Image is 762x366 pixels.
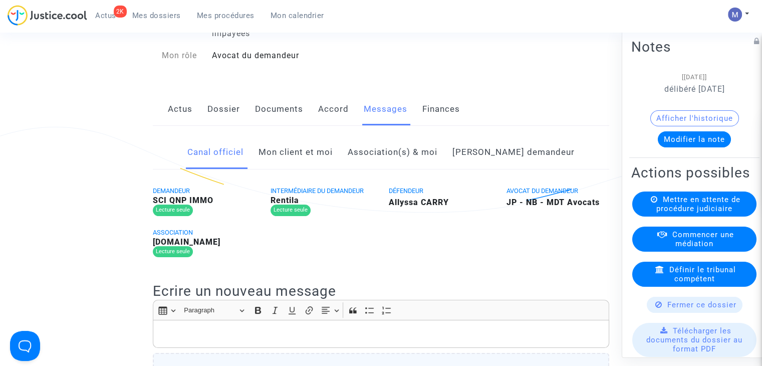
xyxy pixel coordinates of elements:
[204,50,381,62] div: Avocat du demandeur
[348,136,437,169] a: Association(s) & moi
[506,187,578,195] span: AVOCAT DU DEMANDEUR
[271,11,324,20] span: Mon calendrier
[153,237,220,247] b: [DOMAIN_NAME]
[168,93,192,126] a: Actus
[259,136,333,169] a: Mon client et moi
[153,205,193,216] div: Lecture seule
[184,304,236,316] span: Paragraph
[650,110,739,126] button: Afficher l'historique
[658,131,731,147] button: Modifier la note
[207,93,240,126] a: Dossier
[682,73,707,81] span: [[DATE]]
[728,8,742,22] img: AAcHTtesyyZjLYJxzrkRG5BOJsapQ6nO-85ChvdZAQ62n80C=s96-c
[255,93,303,126] a: Documents
[8,5,87,26] img: jc-logo.svg
[506,198,600,207] b: JP - NB - MDT Avocats
[187,136,243,169] a: Canal officiel
[452,136,575,169] a: [PERSON_NAME] demandeur
[263,8,332,23] a: Mon calendrier
[669,265,736,283] span: Définir le tribunal compétent
[189,8,263,23] a: Mes procédures
[153,196,213,205] b: SCI QNP IMMO
[422,93,460,126] a: Finances
[153,320,609,348] div: Rich Text Editor, main
[656,195,740,213] span: Mettre en attente de procédure judiciaire
[153,282,609,300] h2: Ecrire un nouveau message
[95,11,116,20] span: Actus
[646,326,742,353] span: Télécharger les documents du dossier au format PDF
[364,93,407,126] a: Messages
[179,302,248,318] button: Paragraph
[132,11,181,20] span: Mes dossiers
[145,50,204,62] div: Mon rôle
[631,38,757,56] h2: Notes
[271,187,364,195] span: INTERMÉDIAIRE DU DEMANDEUR
[667,300,736,309] span: Fermer ce dossier
[10,331,40,361] iframe: Help Scout Beacon - Open
[87,8,124,23] a: 2KActus
[672,230,734,248] span: Commencer une médiation
[153,187,190,195] span: DEMANDEUR
[318,93,349,126] a: Accord
[153,246,193,258] div: Lecture seule
[114,6,127,18] div: 2K
[646,83,742,95] p: délibéré [DATE]
[271,196,299,205] b: Rentila
[124,8,189,23] a: Mes dossiers
[388,198,448,207] b: Allyssa CARRY
[153,229,193,236] span: ASSOCIATION
[631,164,757,181] h2: Actions possibles
[153,300,609,319] div: Editor toolbar
[388,187,423,195] span: DÉFENDEUR
[197,11,255,20] span: Mes procédures
[271,205,311,216] div: Lecture seule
